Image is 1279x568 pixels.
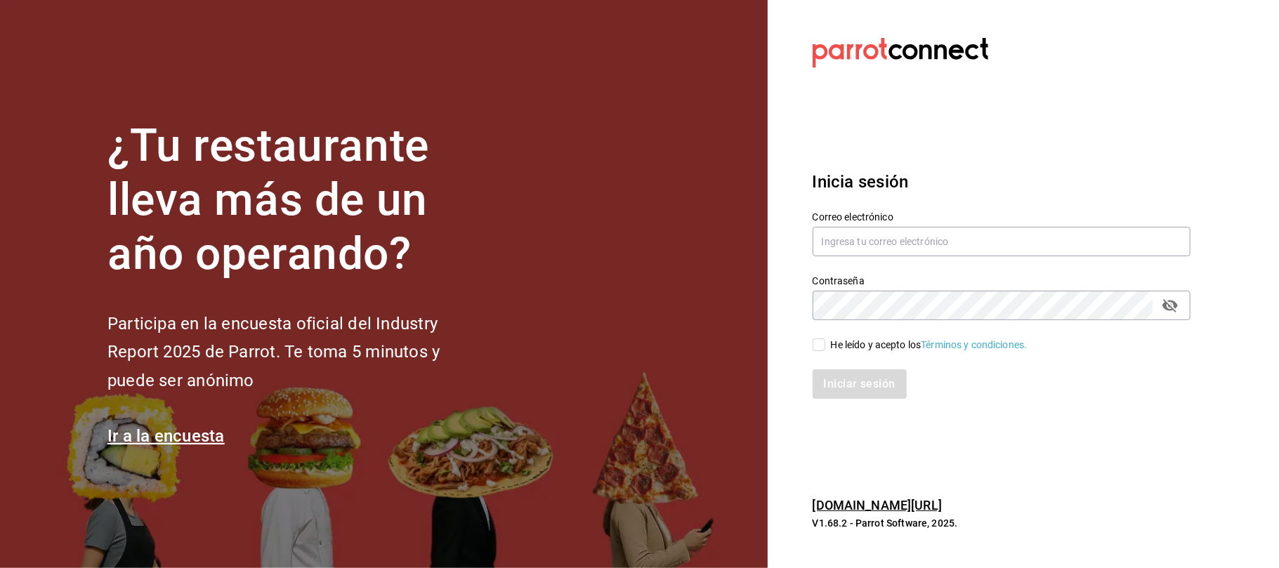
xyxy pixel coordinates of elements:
[813,213,1191,223] label: Correo electrónico
[107,310,487,395] h2: Participa en la encuesta oficial del Industry Report 2025 de Parrot. Te toma 5 minutos y puede se...
[1158,293,1182,317] button: passwordField
[813,498,942,513] a: [DOMAIN_NAME][URL]
[813,227,1191,256] input: Ingresa tu correo electrónico
[813,516,1191,530] p: V1.68.2 - Parrot Software, 2025.
[813,169,1191,194] h3: Inicia sesión
[921,339,1027,350] a: Términos y condiciones.
[831,338,1028,352] div: He leído y acepto los
[813,277,1191,286] label: Contraseña
[107,426,225,446] a: Ir a la encuesta
[107,119,487,281] h1: ¿Tu restaurante lleva más de un año operando?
